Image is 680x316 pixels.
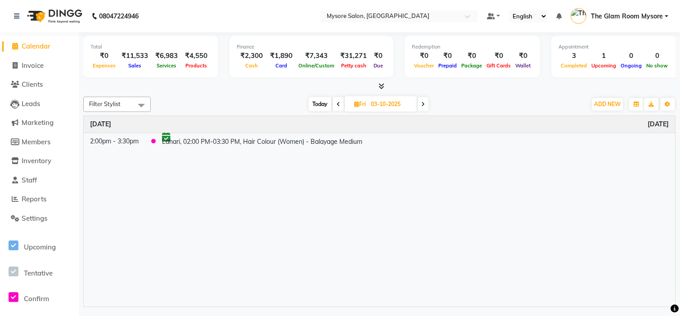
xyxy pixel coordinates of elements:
[2,80,77,90] a: Clients
[23,4,85,29] img: logo
[84,133,145,150] td: 2:00pm - 3:30pm
[2,118,77,128] a: Marketing
[237,51,266,61] div: ₹2,300
[24,269,53,277] span: Tentative
[90,51,118,61] div: ₹0
[181,51,211,61] div: ₹4,550
[22,156,51,165] span: Inventory
[2,41,77,52] a: Calendar
[24,294,49,303] span: Confirm
[558,51,589,61] div: 3
[90,120,111,129] a: October 3, 2025
[309,97,331,111] span: Today
[594,101,621,107] span: ADD NEW
[22,214,47,223] span: Settings
[22,42,50,50] span: Calendar
[296,51,337,61] div: ₹7,343
[89,100,121,107] span: Filter Stylist
[591,12,663,21] span: The Glam Room Mysore
[513,51,533,61] div: ₹0
[99,4,139,29] b: 08047224946
[558,62,589,69] span: Completed
[2,61,77,71] a: Invoice
[24,243,56,251] span: Upcoming
[2,137,77,147] a: Members
[589,51,618,61] div: 1
[352,101,368,107] span: Fri
[2,175,77,186] a: Staff
[484,51,513,61] div: ₹0
[618,62,644,69] span: Ongoing
[2,194,77,205] a: Reports
[592,98,623,111] button: ADD NEW
[648,120,669,129] a: October 3, 2025
[2,156,77,166] a: Inventory
[436,51,459,61] div: ₹0
[368,98,413,111] input: 2025-10-03
[589,62,618,69] span: Upcoming
[90,43,211,51] div: Total
[22,118,54,127] span: Marketing
[22,99,40,108] span: Leads
[154,62,179,69] span: Services
[266,51,296,61] div: ₹1,890
[22,176,37,184] span: Staff
[412,43,533,51] div: Redemption
[558,43,670,51] div: Appointment
[644,51,670,61] div: 0
[22,195,46,203] span: Reports
[459,51,484,61] div: ₹0
[412,62,436,69] span: Voucher
[484,62,513,69] span: Gift Cards
[513,62,533,69] span: Wallet
[2,99,77,109] a: Leads
[118,51,152,61] div: ₹11,533
[84,116,675,133] th: October 3, 2025
[152,51,181,61] div: ₹6,983
[459,62,484,69] span: Package
[618,51,644,61] div: 0
[644,62,670,69] span: No show
[370,51,386,61] div: ₹0
[2,214,77,224] a: Settings
[90,62,118,69] span: Expenses
[183,62,209,69] span: Products
[237,43,386,51] div: Finance
[412,51,436,61] div: ₹0
[273,62,289,69] span: Card
[339,62,369,69] span: Petty cash
[571,8,586,24] img: The Glam Room Mysore
[436,62,459,69] span: Prepaid
[22,61,44,70] span: Invoice
[22,80,43,89] span: Clients
[22,138,50,146] span: Members
[296,62,337,69] span: Online/Custom
[243,62,260,69] span: Cash
[126,62,144,69] span: Sales
[371,62,385,69] span: Due
[337,51,370,61] div: ₹31,271
[156,133,675,150] td: Lahari, 02:00 PM-03:30 PM, Hair Colour (Women) - Balayage Medium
